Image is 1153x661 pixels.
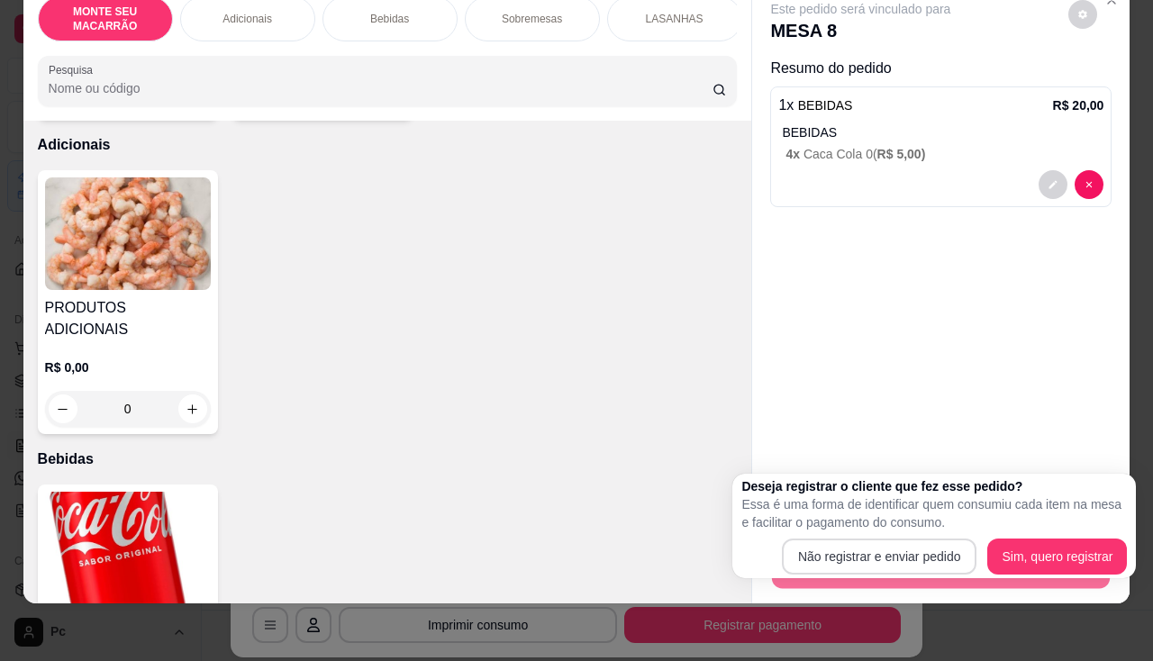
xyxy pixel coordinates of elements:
p: Adicionais [222,12,272,26]
button: decrease-product-quantity [1075,170,1103,199]
p: Adicionais [38,134,738,156]
p: MESA 8 [770,18,950,43]
p: Bebidas [38,448,738,470]
p: Sobremesas [502,12,562,26]
label: Pesquisa [49,62,99,77]
span: R$ 5,00 ) [877,147,926,161]
p: MONTE SEU MACARRÃO [53,5,158,33]
button: decrease-product-quantity [1039,170,1067,199]
p: 1 x [778,95,852,116]
img: product-image [45,492,211,604]
p: Essa é uma forma de identificar quem consumiu cada item na mesa e facilitar o pagamento do consumo. [741,495,1127,531]
h4: PRODUTOS ADICIONAIS [45,297,211,340]
input: Pesquisa [49,79,713,97]
button: Enviar pedido [772,554,1110,589]
p: LASANHAS [646,12,704,26]
h2: Deseja registrar o cliente que fez esse pedido? [741,477,1127,495]
img: product-image [45,177,211,290]
p: Resumo do pedido [770,58,1112,79]
span: 4 x [785,147,803,161]
button: Sim, quero registrar [987,539,1127,575]
span: BEBIDAS [798,98,853,113]
p: R$ 0,00 [45,358,211,376]
p: R$ 20,00 [1053,96,1104,114]
button: Não registrar e enviar pedido [782,539,977,575]
p: BEBIDAS [782,123,1103,141]
p: Caca Cola 0 ( [785,145,1103,163]
p: Bebidas [370,12,409,26]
